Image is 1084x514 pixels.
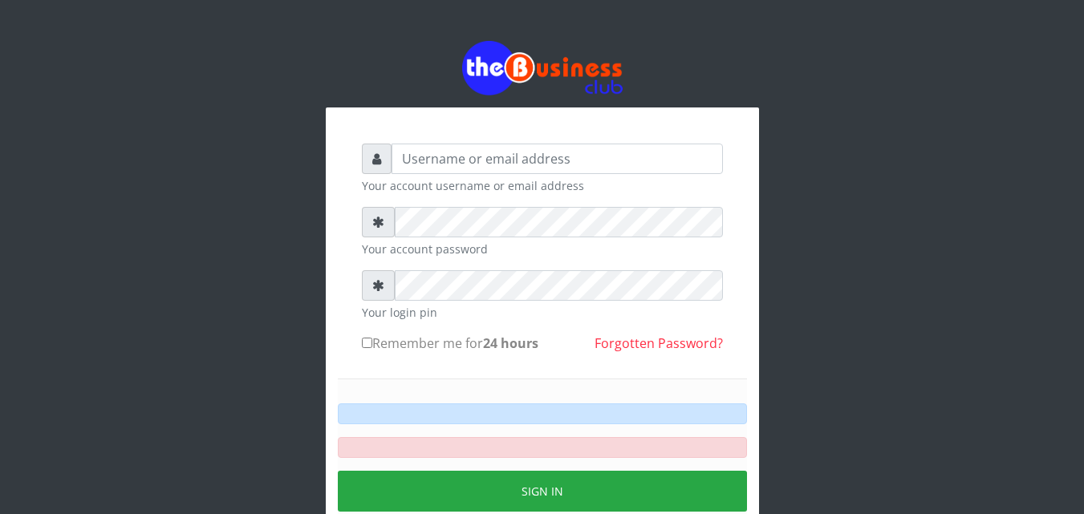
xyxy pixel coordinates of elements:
button: Sign in [338,471,747,512]
b: 24 hours [483,334,538,352]
small: Your login pin [362,304,723,321]
a: Forgotten Password? [595,334,723,352]
input: Username or email address [392,144,723,174]
input: Remember me for24 hours [362,338,372,348]
small: Your account password [362,241,723,257]
label: Remember me for [362,334,538,353]
small: Your account username or email address [362,177,723,194]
